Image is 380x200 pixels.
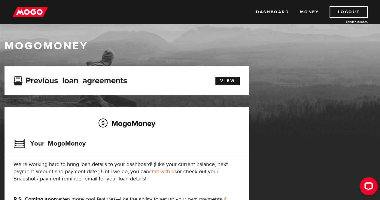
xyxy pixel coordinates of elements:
[355,175,380,200] iframe: LiveChat chat widget
[14,76,127,84] h3: Previous loan agreements
[323,20,368,24] a: Lender licences
[256,6,289,18] a: Dashboard
[300,6,319,18] a: Money
[149,168,177,175] a: chat with us
[14,136,86,151] h3: Your MogoMoney
[330,6,368,18] a: Logout
[14,117,240,130] h2: MogoMoney
[5,40,375,52] h1: MogoMoney
[12,6,48,18] img: mogo_logo-11ee424be714fa7cbb0f0f49df9e16ec.png
[14,161,240,183] p: We're working hard to bring loan details to your dashboard! (Like your current balance, next paym...
[215,77,240,85] a: View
